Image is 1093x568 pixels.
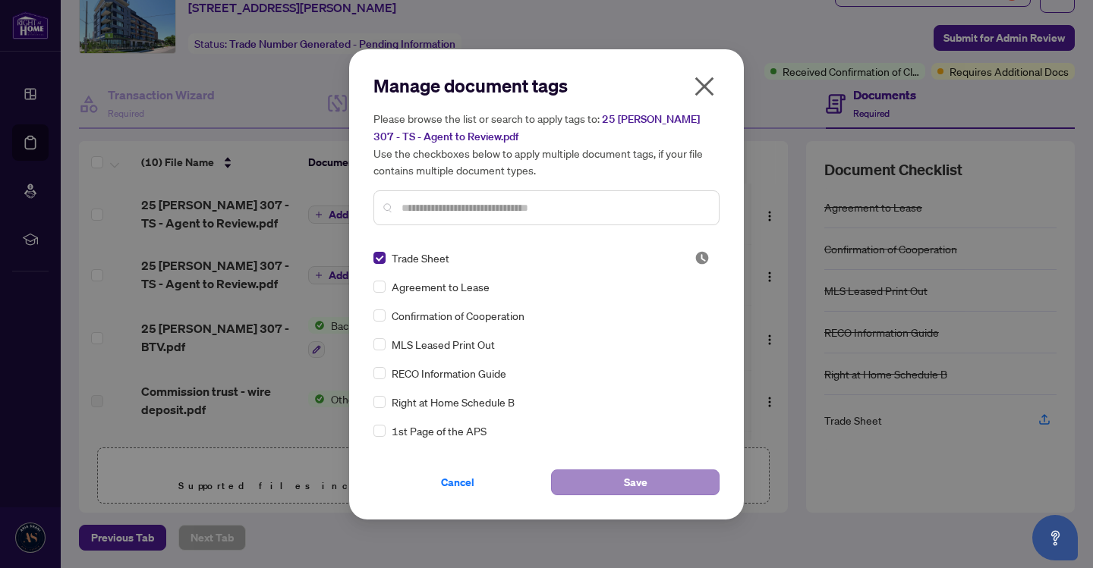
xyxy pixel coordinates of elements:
[624,470,647,494] span: Save
[695,250,710,265] img: status
[392,365,506,381] span: RECO Information Guide
[441,470,474,494] span: Cancel
[392,278,490,295] span: Agreement to Lease
[373,469,542,495] button: Cancel
[392,249,449,266] span: Trade Sheet
[1032,515,1078,560] button: Open asap
[373,112,700,143] span: 25 [PERSON_NAME] 307 - TS - Agent to Review.pdf
[392,394,515,410] span: Right at Home Schedule B
[695,250,710,265] span: Pending Review
[373,74,720,98] h2: Manage document tags
[551,469,720,495] button: Save
[392,307,524,324] span: Confirmation of Cooperation
[392,422,487,439] span: 1st Page of the APS
[692,74,717,99] span: close
[373,110,720,178] h5: Please browse the list or search to apply tags to: Use the checkboxes below to apply multiple doc...
[392,336,495,353] span: MLS Leased Print Out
